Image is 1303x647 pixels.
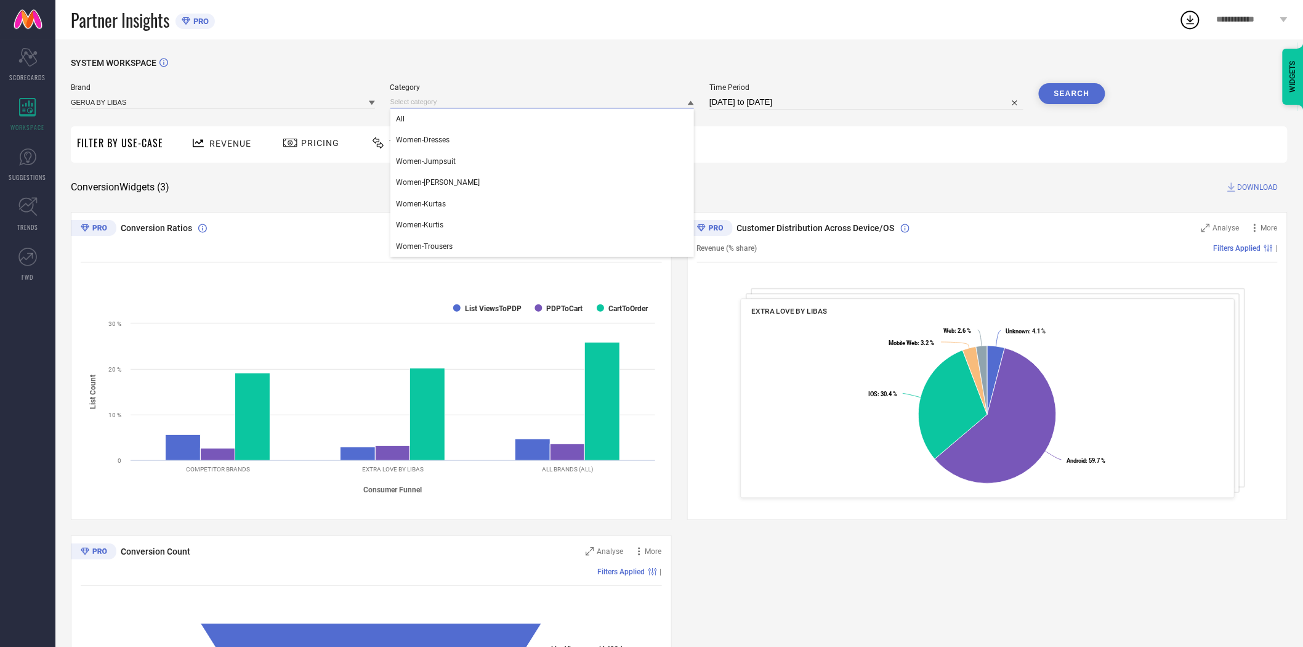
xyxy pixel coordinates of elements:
[22,272,34,282] span: FWD
[586,547,594,556] svg: Zoom
[301,138,339,148] span: Pricing
[11,123,45,132] span: WORKSPACE
[709,83,1023,92] span: Time Period
[390,172,695,193] div: Women-Kurta Sets
[868,391,877,398] tspan: IOS
[108,412,121,418] text: 10 %
[943,328,971,335] text: : 2.6 %
[77,136,163,150] span: Filter By Use-Case
[751,307,826,315] span: EXTRA LOVE BY LIBAS
[397,200,446,208] span: Women-Kurtas
[709,95,1023,110] input: Select time period
[660,568,662,576] span: |
[1214,244,1261,253] span: Filters Applied
[1179,9,1201,31] div: Open download list
[118,457,121,464] text: 0
[465,304,522,313] text: List ViewsToPDP
[1006,328,1046,335] text: : 4.1 %
[364,486,422,494] tspan: Consumer Funnel
[209,139,251,149] span: Revenue
[17,222,38,232] span: TRENDS
[1213,224,1240,232] span: Analyse
[1201,224,1210,232] svg: Zoom
[737,223,895,233] span: Customer Distribution Across Device/OS
[1276,244,1278,253] span: |
[390,96,695,108] input: Select category
[543,466,594,473] text: ALL BRANDS (ALL)
[397,115,405,123] span: All
[889,340,934,346] text: : 3.2 %
[10,73,46,82] span: SCORECARDS
[687,220,733,238] div: Premium
[1067,457,1105,464] text: : 59.7 %
[397,136,450,144] span: Women-Dresses
[71,181,169,193] span: Conversion Widgets ( 3 )
[1261,224,1278,232] span: More
[71,543,116,562] div: Premium
[868,391,897,398] text: : 30.4 %
[108,320,121,327] text: 30 %
[121,547,190,556] span: Conversion Count
[390,193,695,214] div: Women-Kurtas
[71,7,169,33] span: Partner Insights
[397,221,444,229] span: Women-Kurtis
[598,568,645,576] span: Filters Applied
[645,547,662,556] span: More
[889,340,918,346] tspan: Mobile Web
[390,129,695,150] div: Women-Dresses
[597,547,624,556] span: Analyse
[9,173,47,182] span: SUGGESTIONS
[362,466,424,473] text: EXTRA LOVE BY LIBAS
[608,304,648,313] text: CartToOrder
[390,83,695,92] span: Category
[390,151,695,172] div: Women-Jumpsuit
[390,236,695,257] div: Women-Trousers
[71,83,375,92] span: Brand
[390,108,695,129] div: All
[397,242,453,251] span: Women-Trousers
[1039,83,1105,104] button: Search
[121,223,192,233] span: Conversion Ratios
[389,138,427,148] span: Traffic
[71,58,156,68] span: SYSTEM WORKSPACE
[186,466,250,473] text: COMPETITOR BRANDS
[697,244,757,253] span: Revenue (% share)
[397,178,480,187] span: Women-[PERSON_NAME]
[1067,457,1086,464] tspan: Android
[89,375,98,409] tspan: List Count
[390,214,695,235] div: Women-Kurtis
[71,220,116,238] div: Premium
[547,304,583,313] text: PDPToCart
[397,157,456,166] span: Women-Jumpsuit
[943,328,954,335] tspan: Web
[190,17,209,26] span: PRO
[1238,181,1278,193] span: DOWNLOAD
[1006,328,1029,335] tspan: Unknown
[108,366,121,373] text: 20 %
